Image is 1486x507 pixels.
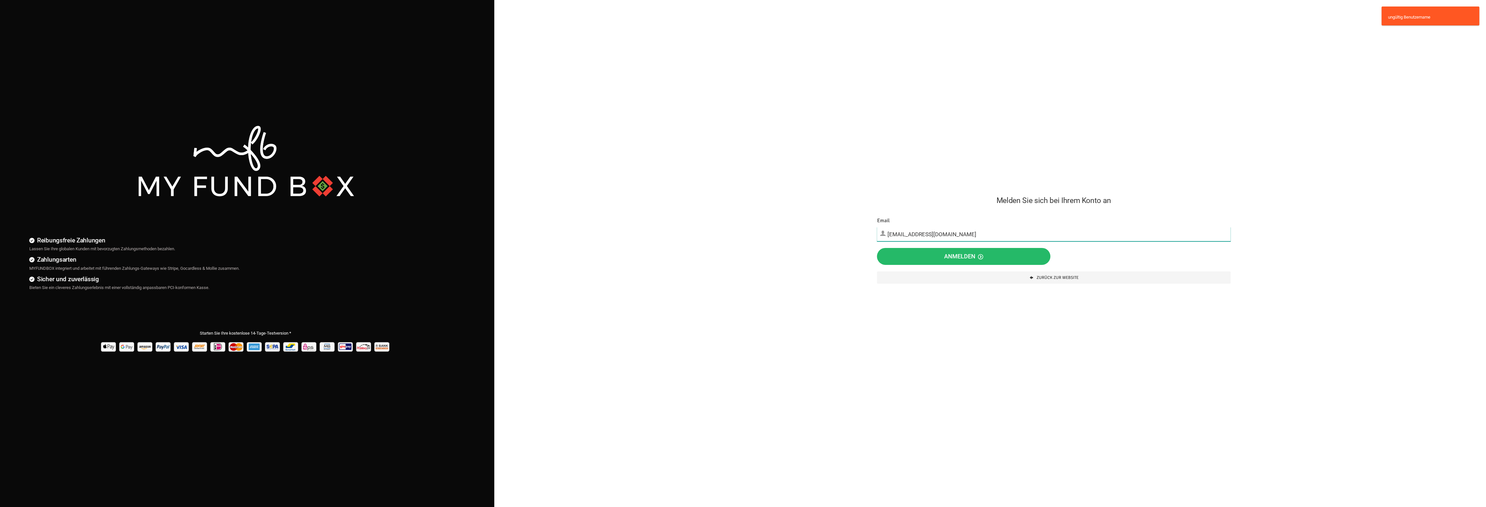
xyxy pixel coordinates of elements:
img: banktransfer [374,340,391,353]
span: MYFUNDBOX integriert und arbeitet mit führenden Zahlungs-Gateways wie Stripe, Gocardless & Mollie... [29,266,240,271]
img: EPS Pay [301,340,318,353]
img: giropay [337,340,354,353]
h2: Melden Sie sich bei Ihrem Konto an [877,195,1231,206]
img: Paypal [155,340,172,353]
img: Sofort Pay [191,340,209,353]
img: mfbwhite.png [135,123,356,200]
span: Bieten Sie ein cleveres Zahlungserlebnis mit einer vollständig anpassbaren PCI-konformen Kasse. [29,285,209,290]
a: Zurück zur Website [877,271,1231,284]
img: sepa Pay [264,340,282,353]
label: Email [877,217,890,225]
button: Anmelden [877,248,1051,265]
div: ungültig Benutzername [1388,14,1473,21]
img: Visa [173,340,190,353]
img: american_express Pay [246,340,263,353]
img: Ideal Pay [210,340,227,353]
img: p24 Pay [355,340,373,353]
img: Mastercard Pay [228,340,245,353]
span: Lassen Sie Ihre globalen Kunden mit bevorzugten Zahlungsmethoden bezahlen. [29,246,175,251]
img: Apple Pay [100,340,117,353]
input: Email [877,227,1231,241]
img: Bancontact Pay [282,340,300,353]
h4: Reibungsfreie Zahlungen [29,236,468,245]
img: Amazon [137,340,154,353]
h4: Zahlungsarten [29,255,468,264]
h4: Sicher und zuverlässig [29,274,468,284]
img: mb Pay [319,340,336,353]
span: Anmelden [944,253,984,260]
img: Google Pay [118,340,136,353]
